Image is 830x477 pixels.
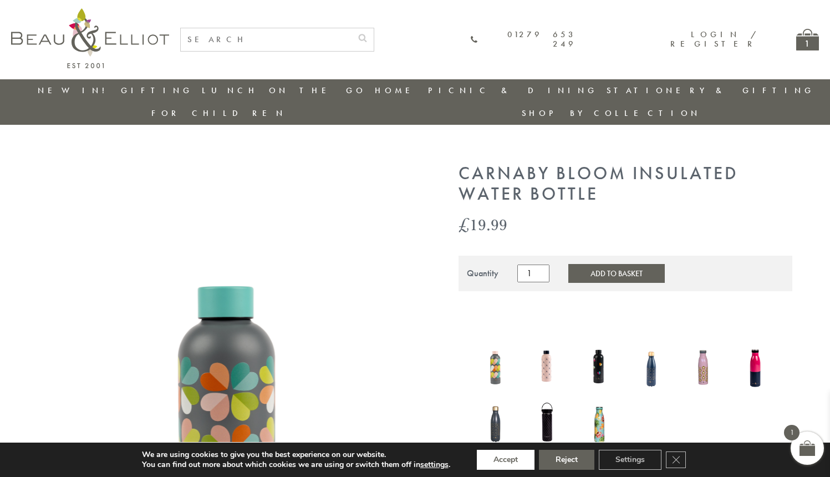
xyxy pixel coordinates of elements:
p: We are using cookies to give you the best experience on our website. [142,450,450,460]
a: Shop by collection [522,108,701,119]
img: Monogram Candy Floss Drinks Bottle [527,341,568,389]
button: Reject [539,450,594,470]
a: Gifting [121,85,193,96]
span: £ [459,213,470,236]
div: Quantity [467,268,498,278]
a: Home [375,85,419,96]
img: logo [11,8,169,68]
a: Lunch On The Go [202,85,366,96]
bdi: 19.99 [459,213,507,236]
input: SEARCH [181,28,352,51]
button: settings [420,460,449,470]
img: Emily Heart insulated Water Bottle [579,340,620,390]
a: Manhattan Stainless Steel Insulated Water Bottle 650ml [527,394,568,450]
a: Picnic & Dining [428,85,598,96]
img: Colour Block Insulated Water Bottle [735,339,776,392]
a: Dove Vacuum Insulated Water Bottle 500ml [475,394,516,450]
button: Add to Basket [568,264,665,283]
button: Settings [599,450,661,470]
img: 500ml Vacuum Insulated Water Bottle Navy [631,339,672,392]
a: Stationery & Gifting [607,85,814,96]
img: Boho Insulated Water Bottle [683,339,724,392]
a: Login / Register [670,29,757,49]
a: Emily Heart insulated Water Bottle [579,340,620,393]
a: 500ml Vacuum Insulated Water Bottle Navy [631,339,672,394]
img: Carnaby Eclipse Insulated Water Bottle [475,339,516,392]
a: Waikiki Vacuum Insulated Water Bottle 500ml [579,394,620,450]
span: 1 [784,425,800,440]
a: Carnaby Eclipse Insulated Water Bottle [475,339,516,394]
button: Close GDPR Cookie Banner [666,451,686,468]
a: Colour Block Insulated Water Bottle [735,339,776,394]
input: Product quantity [517,265,549,282]
img: Waikiki Vacuum Insulated Water Bottle 500ml [579,394,620,448]
a: Boho Insulated Water Bottle [683,339,724,394]
img: Dove Vacuum Insulated Water Bottle 500ml [475,394,516,448]
img: Manhattan Stainless Steel Insulated Water Bottle 650ml [527,394,568,448]
a: For Children [151,108,286,119]
iframe: Secure express checkout frame [456,298,625,324]
a: New in! [38,85,112,96]
button: Accept [477,450,534,470]
a: 1 [796,29,819,50]
a: 01279 653 249 [470,30,577,49]
h1: Carnaby Bloom Insulated Water Bottle [459,164,792,205]
iframe: Secure express checkout frame [626,298,795,324]
a: Monogram Candy Floss Drinks Bottle [527,341,568,392]
p: You can find out more about which cookies we are using or switch them off in . [142,460,450,470]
